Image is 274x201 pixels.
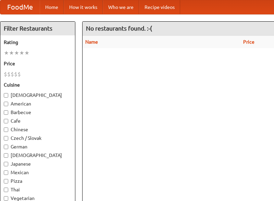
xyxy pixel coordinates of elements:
h5: Price [4,60,72,67]
label: Thai [4,186,72,193]
li: $ [17,70,21,78]
input: Chinese [4,127,8,132]
a: FoodMe [0,0,40,14]
label: Pizza [4,178,72,185]
li: $ [4,70,7,78]
li: $ [7,70,11,78]
a: Who we are [103,0,139,14]
li: ★ [19,49,24,57]
h5: Rating [4,39,72,46]
label: Mexican [4,169,72,176]
input: Pizza [4,179,8,183]
input: Japanese [4,162,8,166]
li: $ [11,70,14,78]
a: Recipe videos [139,0,180,14]
label: Japanese [4,160,72,167]
li: ★ [14,49,19,57]
label: Cafe [4,118,72,124]
input: Czech / Slovak [4,136,8,141]
label: [DEMOGRAPHIC_DATA] [4,92,72,99]
ng-pluralize: No restaurants found. :-( [86,25,152,32]
label: Czech / Slovak [4,135,72,142]
label: German [4,143,72,150]
li: ★ [4,49,9,57]
label: Chinese [4,126,72,133]
a: Name [85,39,98,45]
input: German [4,145,8,149]
a: How it works [64,0,103,14]
input: Barbecue [4,110,8,115]
label: American [4,100,72,107]
label: Barbecue [4,109,72,116]
input: Vegetarian [4,196,8,201]
li: ★ [9,49,14,57]
input: [DEMOGRAPHIC_DATA] [4,93,8,98]
label: [DEMOGRAPHIC_DATA] [4,152,72,159]
input: Thai [4,188,8,192]
h4: Filter Restaurants [0,22,75,35]
input: [DEMOGRAPHIC_DATA] [4,153,8,158]
h5: Cuisine [4,81,72,88]
li: ★ [24,49,29,57]
input: Cafe [4,119,8,123]
a: Home [40,0,64,14]
li: $ [14,70,17,78]
input: American [4,102,8,106]
a: Price [243,39,254,45]
input: Mexican [4,170,8,175]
